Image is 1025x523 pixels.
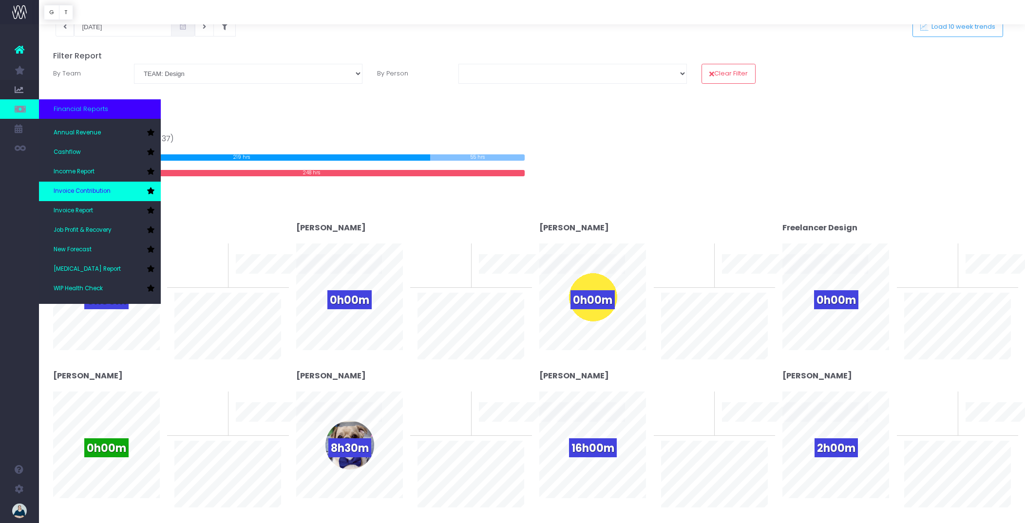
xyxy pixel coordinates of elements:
[815,438,858,457] span: 2h00m
[54,226,112,235] span: Job Profit & Recovery
[205,243,221,260] span: 0%
[174,260,214,269] span: To last week
[904,408,944,417] span: To last week
[569,438,617,457] span: 16h00m
[39,182,161,201] a: Invoice Contribution
[966,425,1009,434] span: 10 week trend
[54,168,95,176] span: Income Report
[448,392,464,408] span: 0%
[904,260,944,269] span: To last week
[174,408,214,417] span: To last week
[39,240,161,260] a: New Forecast
[53,121,525,145] div: Team effort from [DATE] to [DATE] (week 37)
[39,299,161,318] a: Work In Progress at Risk
[539,222,609,233] strong: [PERSON_NAME]
[54,187,111,196] span: Invoice Contribution
[54,206,93,215] span: Invoice Report
[54,129,101,137] span: Annual Revenue
[46,64,127,83] label: By Team
[53,205,1011,219] h3: Individual results
[912,17,1003,37] button: Load 10 week trends
[236,277,280,286] span: 10 week trend
[54,265,121,274] span: [MEDICAL_DATA] Report
[54,284,103,293] span: WIP Health Check
[12,504,27,518] img: images/default_profile_image.png
[44,5,59,20] button: G
[929,23,996,31] span: Load 10 week trends
[691,392,707,408] span: 0%
[934,392,950,408] span: 0%
[236,425,280,434] span: 10 week trend
[430,154,525,161] div: 55 hrs
[296,370,366,381] strong: [PERSON_NAME]
[39,260,161,279] a: [MEDICAL_DATA] Report
[39,123,161,143] a: Annual Revenue
[54,148,81,157] span: Cashflow
[205,392,221,408] span: 0%
[702,64,756,83] button: Clear Filter
[53,154,431,161] div: 219 hrs
[479,425,523,434] span: 10 week trend
[966,277,1009,286] span: 10 week trend
[570,290,615,309] span: 0h00m
[53,105,1011,118] h3: Team results
[722,425,766,434] span: 10 week trend
[418,408,457,417] span: To last week
[53,51,1011,61] h5: Filter Report
[782,370,852,381] strong: [PERSON_NAME]
[59,5,73,20] button: T
[39,279,161,299] a: WIP Health Check
[814,290,858,309] span: 0h00m
[418,260,457,269] span: To last week
[39,201,161,221] a: Invoice Report
[84,438,129,457] span: 0h00m
[98,170,525,176] div: 248 hrs
[934,243,950,260] span: 0%
[691,243,707,260] span: 0%
[54,245,92,254] span: New Forecast
[327,290,372,309] span: 0h00m
[46,121,532,176] div: Target: Logged time:
[370,64,451,83] label: By Person
[661,408,701,417] span: To last week
[328,438,371,457] span: 8h30m
[39,143,161,162] a: Cashflow
[479,277,523,286] span: 10 week trend
[39,162,161,182] a: Income Report
[53,370,123,381] strong: [PERSON_NAME]
[661,260,701,269] span: To last week
[539,370,609,381] strong: [PERSON_NAME]
[722,277,766,286] span: 10 week trend
[448,243,464,260] span: 0%
[44,5,73,20] div: Vertical button group
[54,104,108,114] span: Financial Reports
[782,222,857,233] strong: Freelancer Design
[296,222,366,233] strong: [PERSON_NAME]
[39,221,161,240] a: Job Profit & Recovery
